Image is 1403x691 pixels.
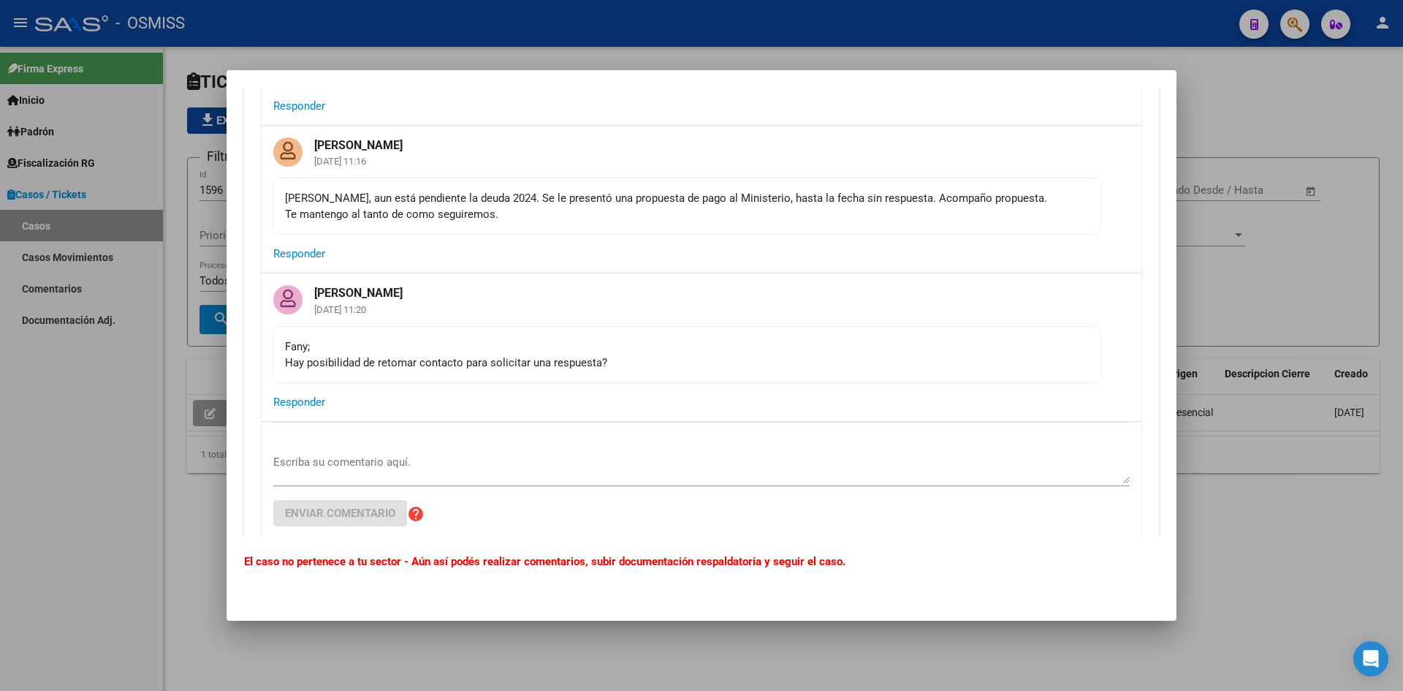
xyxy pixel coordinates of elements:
div: [PERSON_NAME], aun está pendiente la deuda 2024. Se le presentó una propuesta de pago al Minister... [285,190,1089,222]
span: Responder [273,247,325,260]
span: Enviar comentario [285,507,395,520]
span: Responder [273,99,325,113]
button: Responder [273,241,325,267]
mat-card-title: [PERSON_NAME] [303,126,414,154]
mat-card-subtitle: [DATE] 11:16 [303,156,414,166]
div: Open Intercom Messenger [1353,641,1388,676]
mat-card-subtitle: [DATE] 11:20 [303,305,414,314]
button: Responder [273,389,325,415]
mat-icon: help [407,505,425,523]
mat-card-title: [PERSON_NAME] [303,273,414,301]
button: Enviar comentario [273,500,407,526]
b: El caso no pertenece a tu sector - Aún así podés realizar comentarios, subir documentación respal... [244,555,845,568]
span: Responder [273,396,325,409]
div: Fany; Hay posibilidad de retomar contacto para solicitar una respuesta? [285,339,1089,371]
button: Responder [273,93,325,119]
